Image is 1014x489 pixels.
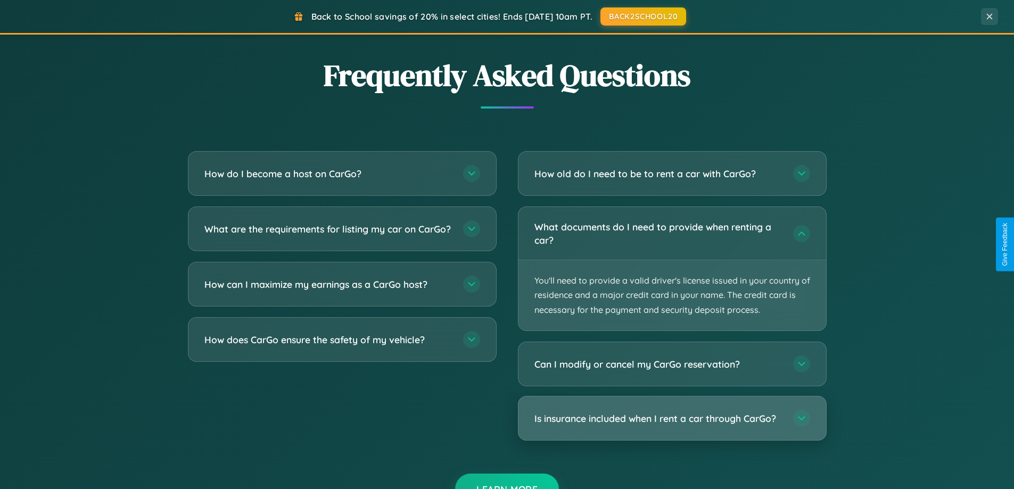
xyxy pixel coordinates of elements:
h3: What are the requirements for listing my car on CarGo? [204,222,452,236]
h3: Is insurance included when I rent a car through CarGo? [534,412,782,425]
h2: Frequently Asked Questions [188,55,827,96]
h3: How do I become a host on CarGo? [204,167,452,180]
h3: Can I modify or cancel my CarGo reservation? [534,358,782,371]
p: You'll need to provide a valid driver's license issued in your country of residence and a major c... [518,260,826,330]
span: Back to School savings of 20% in select cities! Ends [DATE] 10am PT. [311,11,592,22]
h3: How old do I need to be to rent a car with CarGo? [534,167,782,180]
h3: What documents do I need to provide when renting a car? [534,220,782,246]
button: BACK2SCHOOL20 [600,7,686,26]
h3: How does CarGo ensure the safety of my vehicle? [204,333,452,346]
div: Give Feedback [1001,223,1009,266]
h3: How can I maximize my earnings as a CarGo host? [204,278,452,291]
